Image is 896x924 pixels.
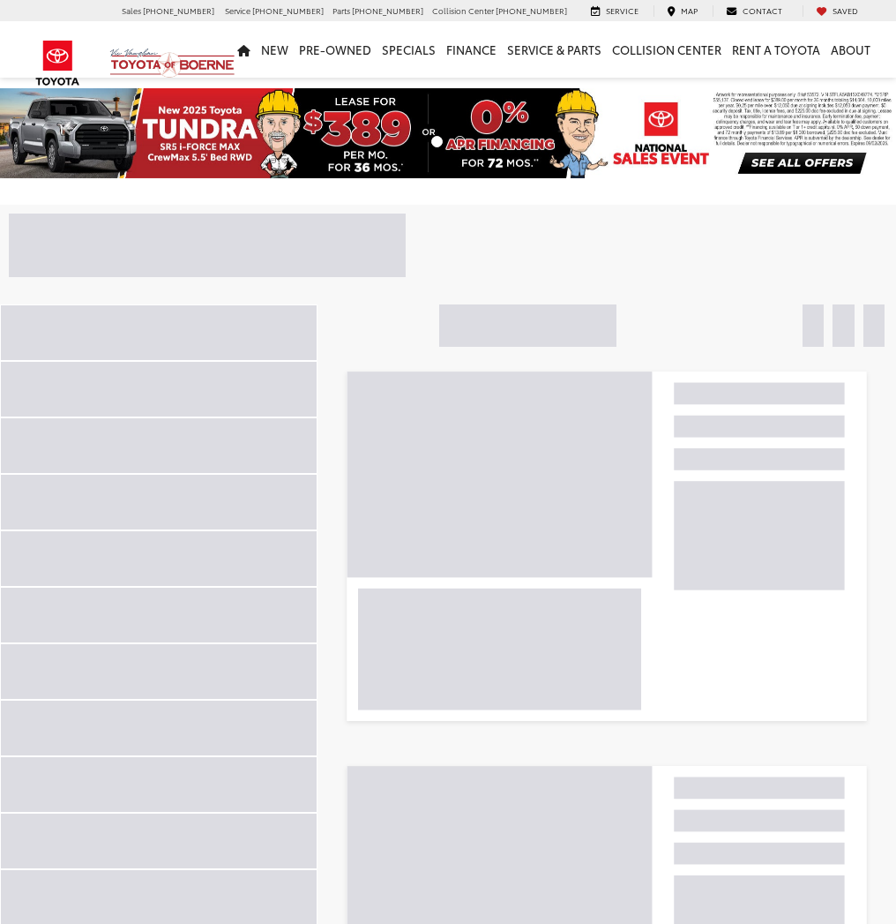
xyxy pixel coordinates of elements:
[25,34,91,92] img: Toyota
[653,5,711,17] a: Map
[432,4,494,16] span: Collision Center
[713,5,795,17] a: Contact
[607,21,727,78] a: Collision Center
[606,4,638,16] span: Service
[352,4,423,16] span: [PHONE_NUMBER]
[825,21,876,78] a: About
[256,21,294,78] a: New
[743,4,782,16] span: Contact
[803,5,871,17] a: My Saved Vehicles
[727,21,825,78] a: Rent a Toyota
[109,48,235,79] img: Vic Vaughan Toyota of Boerne
[143,4,214,16] span: [PHONE_NUMBER]
[377,21,441,78] a: Specials
[232,21,256,78] a: Home
[332,4,350,16] span: Parts
[833,4,858,16] span: Saved
[441,21,502,78] a: Finance
[225,4,250,16] span: Service
[502,21,607,78] a: Service & Parts: Opens in a new tab
[252,4,324,16] span: [PHONE_NUMBER]
[496,4,567,16] span: [PHONE_NUMBER]
[122,4,141,16] span: Sales
[578,5,652,17] a: Service
[681,4,698,16] span: Map
[294,21,377,78] a: Pre-Owned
